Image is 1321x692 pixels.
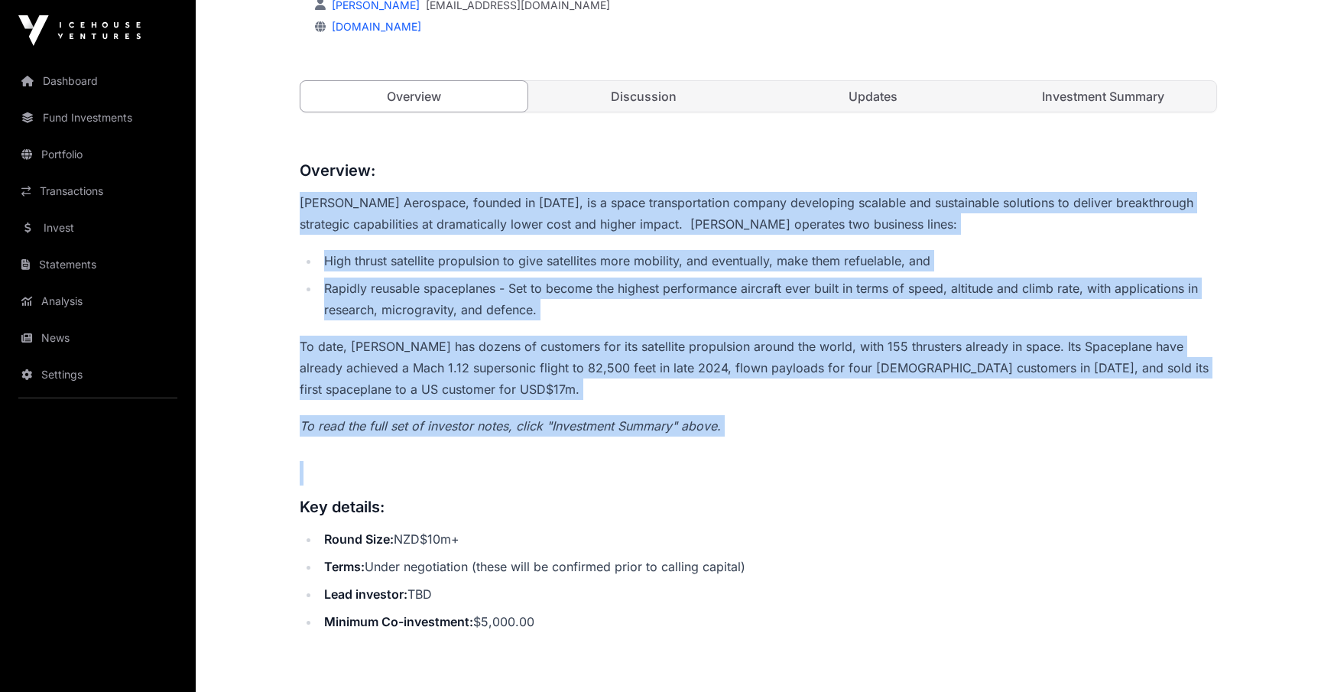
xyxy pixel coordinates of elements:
iframe: Chat Widget [1245,619,1321,692]
a: Investment Summary [990,81,1217,112]
a: Overview [300,80,528,112]
p: [PERSON_NAME] Aerospace, founded in [DATE], is a space transportation company developing scalable... [300,192,1217,235]
a: Settings [12,358,183,391]
a: Updates [760,81,987,112]
strong: Lead investor [324,586,404,602]
li: $5,000.00 [320,611,1217,632]
li: NZD$10m+ [320,528,1217,550]
h3: Overview: [300,158,1217,183]
a: Discussion [531,81,758,112]
li: Rapidly reusable spaceplanes - Set to become the highest performance aircraft ever built in terms... [320,278,1217,320]
a: Transactions [12,174,183,208]
a: News [12,321,183,355]
em: To read the full set of investor notes, click "Investment Summary" above. [300,418,721,434]
img: Icehouse Ventures Logo [18,15,141,46]
a: Fund Investments [12,101,183,135]
h3: Key details: [300,495,1217,519]
a: Statements [12,248,183,281]
a: [DOMAIN_NAME] [326,20,421,33]
li: Under negotiation (these will be confirmed prior to calling capital) [320,556,1217,577]
strong: : [404,586,407,602]
strong: Terms: [324,559,365,574]
p: To date, [PERSON_NAME] has dozens of customers for its satellite propulsion around the world, wit... [300,336,1217,400]
a: Analysis [12,284,183,318]
nav: Tabs [300,81,1216,112]
strong: Minimum Co-investment: [324,614,473,629]
a: Dashboard [12,64,183,98]
a: Invest [12,211,183,245]
strong: Round Size: [324,531,394,547]
li: TBD [320,583,1217,605]
a: Portfolio [12,138,183,171]
li: High thrust satellite propulsion to give satellites more mobility, and eventually, make them refu... [320,250,1217,271]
